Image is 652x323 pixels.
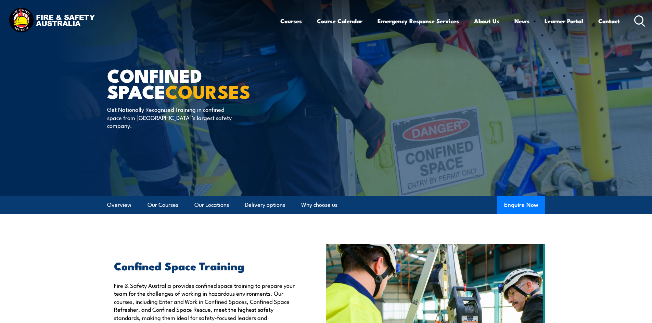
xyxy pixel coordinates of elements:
a: Our Courses [148,196,178,214]
p: Get Nationally Recognised Training in confined space from [GEOGRAPHIC_DATA]’s largest safety comp... [107,105,232,129]
a: News [514,12,529,30]
h2: Confined Space Training [114,261,295,270]
h1: Confined Space [107,67,276,99]
a: Learner Portal [545,12,583,30]
a: Courses [280,12,302,30]
a: About Us [474,12,499,30]
a: Contact [598,12,620,30]
button: Enquire Now [497,196,545,214]
a: Our Locations [194,196,229,214]
a: Course Calendar [317,12,362,30]
a: Overview [107,196,131,214]
strong: COURSES [165,77,251,105]
a: Emergency Response Services [378,12,459,30]
a: Delivery options [245,196,285,214]
a: Why choose us [301,196,337,214]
